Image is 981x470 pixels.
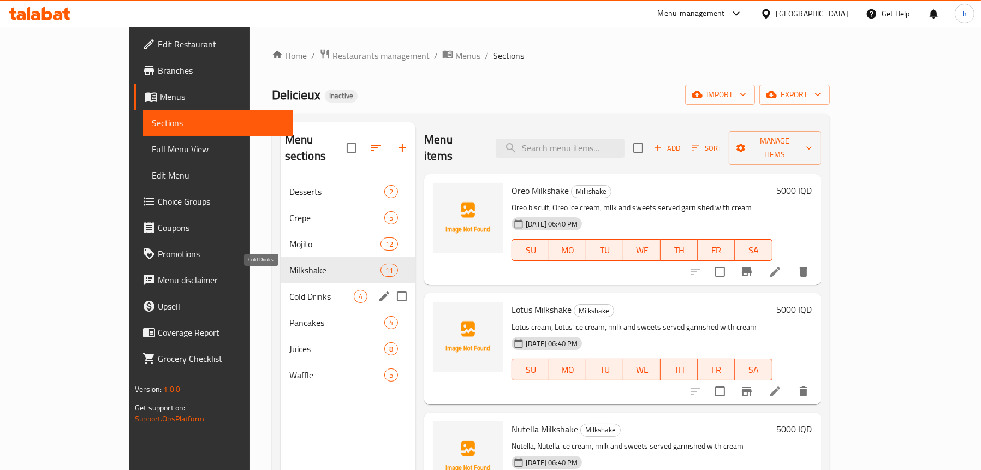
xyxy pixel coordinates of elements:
[698,239,735,261] button: FR
[158,247,284,260] span: Promotions
[769,385,782,398] a: Edit menu item
[385,213,397,223] span: 5
[685,85,755,105] button: import
[134,57,293,84] a: Branches
[332,49,430,62] span: Restaurants management
[512,320,772,334] p: Lotus cream, Lotus ice cream, milk and sweets served garnished with cream
[790,378,817,404] button: delete
[381,239,397,249] span: 12
[281,174,415,392] nav: Menu sections
[623,359,661,380] button: WE
[158,326,284,339] span: Coverage Report
[628,362,656,378] span: WE
[289,185,384,198] span: Desserts
[434,49,438,62] li: /
[134,346,293,372] a: Grocery Checklist
[158,38,284,51] span: Edit Restaurant
[623,239,661,261] button: WE
[591,242,619,258] span: TU
[289,264,380,277] div: Milkshake
[586,239,623,261] button: TU
[158,273,284,287] span: Menu disclaimer
[158,300,284,313] span: Upsell
[694,88,746,102] span: import
[143,162,293,188] a: Edit Menu
[512,301,572,318] span: Lotus Milkshake
[433,183,503,253] img: Oreo Milkshake
[134,241,293,267] a: Promotions
[493,49,524,62] span: Sections
[709,260,732,283] span: Select to update
[384,316,398,329] div: items
[384,368,398,382] div: items
[759,85,830,105] button: export
[729,131,821,165] button: Manage items
[164,382,181,396] span: 1.0.0
[776,8,848,20] div: [GEOGRAPHIC_DATA]
[661,239,698,261] button: TH
[521,219,582,229] span: [DATE] 06:40 PM
[289,342,384,355] span: Juices
[158,352,284,365] span: Grocery Checklist
[325,90,358,103] div: Inactive
[768,88,821,102] span: export
[281,205,415,231] div: Crepe5
[152,142,284,156] span: Full Menu View
[777,421,812,437] h6: 5000 IQD
[769,265,782,278] a: Edit menu item
[380,237,398,251] div: items
[384,211,398,224] div: items
[380,264,398,277] div: items
[433,302,503,372] img: Lotus Milkshake
[134,319,293,346] a: Coverage Report
[281,257,415,283] div: Milkshake11
[650,140,685,157] button: Add
[289,316,384,329] span: Pancakes
[581,424,620,436] span: Milkshake
[135,382,162,396] span: Version:
[512,359,549,380] button: SU
[689,140,724,157] button: Sort
[385,187,397,197] span: 2
[376,288,393,305] button: edit
[735,359,772,380] button: SA
[289,211,384,224] span: Crepe
[340,136,363,159] span: Select all sections
[134,293,293,319] a: Upsell
[702,362,730,378] span: FR
[739,362,768,378] span: SA
[134,267,293,293] a: Menu disclaimer
[554,242,582,258] span: MO
[354,290,367,303] div: items
[134,31,293,57] a: Edit Restaurant
[152,116,284,129] span: Sections
[384,342,398,355] div: items
[735,239,772,261] button: SA
[281,310,415,336] div: Pancakes4
[281,179,415,205] div: Desserts2
[281,362,415,388] div: Waffle5
[549,239,586,261] button: MO
[160,90,284,103] span: Menus
[272,49,830,63] nav: breadcrumb
[665,242,693,258] span: TH
[512,182,569,199] span: Oreo Milkshake
[734,259,760,285] button: Branch-specific-item
[571,185,611,198] div: Milkshake
[158,195,284,208] span: Choice Groups
[135,412,204,426] a: Support.OpsPlatform
[739,242,768,258] span: SA
[734,378,760,404] button: Branch-specific-item
[385,344,397,354] span: 8
[385,370,397,380] span: 5
[627,136,650,159] span: Select section
[512,421,578,437] span: Nutella Milkshake
[134,215,293,241] a: Coupons
[685,140,729,157] span: Sort items
[512,439,772,453] p: Nutella, Nutella ice cream, milk and sweets served garnished with cream
[442,49,480,63] a: Menus
[652,142,682,154] span: Add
